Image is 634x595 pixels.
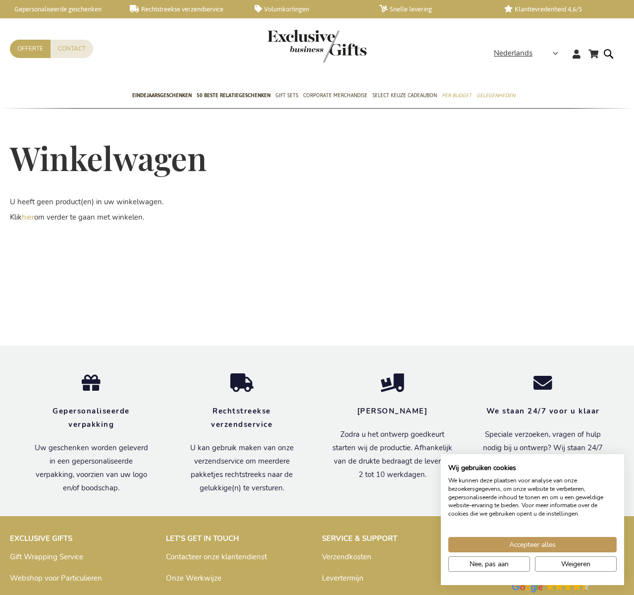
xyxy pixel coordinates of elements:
[448,464,617,473] h2: Wij gebruiken cookies
[504,5,613,13] a: Klanttevredenheid 4,6/5
[10,534,72,543] strong: EXCLUSIVE GIFTS
[10,573,102,583] a: Webshop voor Particulieren
[132,84,192,109] a: Eindejaarsgeschenken
[166,552,267,562] a: Contacteer onze klantendienst
[476,90,515,101] span: Gelegenheden
[448,556,530,572] button: Pas cookie voorkeuren aan
[555,582,563,591] img: Google
[442,84,472,109] a: Per Budget
[255,5,364,13] a: Volumkortingen
[166,573,221,583] a: Onze Werkwijze
[10,40,51,58] a: Offerte
[181,441,302,495] p: U kan gebruik maken van onze verzendservice om meerdere pakketjes rechtstreeks naar de gelukkige(...
[372,84,437,109] a: Select Keuze Cadeaubon
[470,559,509,569] span: Nee, pas aan
[303,90,368,101] span: Corporate Merchandise
[130,5,239,13] a: Rechtstreekse verzendservice
[10,197,624,207] p: U heeft geen product(en) in uw winkelwagen.
[166,534,239,543] strong: LET'S GET IN TOUCH
[535,556,617,572] button: Alle cookies weigeren
[357,406,428,416] strong: [PERSON_NAME]
[322,573,364,583] a: Levertermijn
[322,552,371,562] a: Verzendkosten
[442,90,472,101] span: Per Budget
[573,582,581,591] img: Google
[379,5,488,13] a: Snelle levering
[486,406,600,416] strong: We staan 24/7 voor u klaar
[561,559,590,569] span: Weigeren
[22,212,34,222] a: hier
[132,90,192,101] span: Eindejaarsgeschenken
[332,428,453,481] p: Zodra u het ontwerp goedkeurt starten wij de productie. Afhankelijk van de drukte bedraagt de lev...
[564,582,572,591] img: Google
[482,428,603,468] p: Speciale verzoeken, vragen of hulp nodig bij u ontwerp? Wij staan 24/7 klaar om u te helpen!
[267,30,367,62] img: Exclusive Business gifts logo
[10,136,207,179] span: Winkelwagen
[10,552,83,562] a: Gift Wrapping Service
[546,582,555,591] img: Google
[372,90,437,101] span: Select Keuze Cadeaubon
[5,5,114,13] a: Gepersonaliseerde geschenken
[476,84,515,109] a: Gelegenheden
[211,406,272,429] strong: Rechtstreekse verzendservice
[322,534,397,543] strong: SERVICE & SUPPORT
[275,90,298,101] span: Gift Sets
[512,583,543,593] img: Google
[275,84,298,109] a: Gift Sets
[581,582,590,591] img: Google
[494,48,532,59] span: Nederlands
[303,84,368,109] a: Corporate Merchandise
[448,537,617,552] button: Accepteer alle cookies
[509,539,556,550] span: Accepteer alles
[197,84,270,109] a: 50 beste relatiegeschenken
[10,212,624,223] p: Klik om verder te gaan met winkelen.
[51,40,93,58] a: Contact
[448,476,617,518] p: We kunnen deze plaatsen voor analyse van onze bezoekersgegevens, om onze website te verbeteren, g...
[53,406,130,429] strong: Gepersonaliseerde verpakking
[267,30,317,62] a: store logo
[197,90,270,101] span: 50 beste relatiegeschenken
[31,441,152,495] p: Uw geschenken worden geleverd in een gepersonaliseerde verpakking, voorzien van uw logo en/of boo...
